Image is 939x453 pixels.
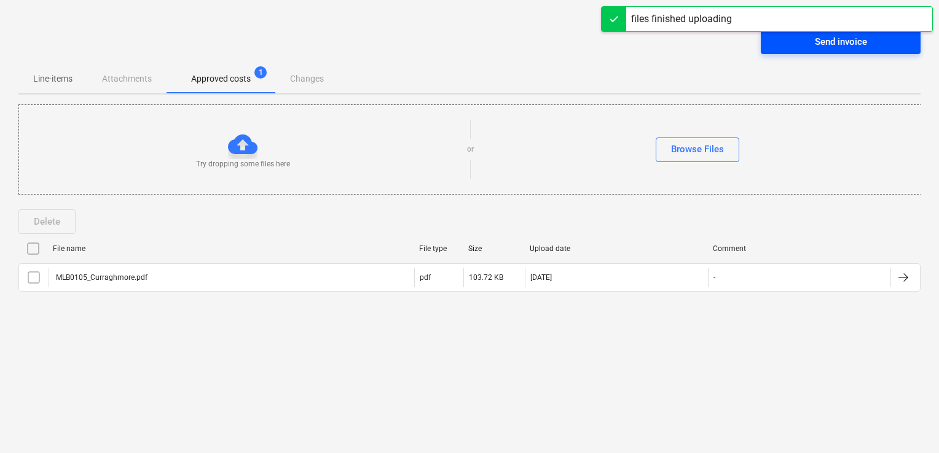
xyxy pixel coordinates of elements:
button: Browse Files [656,137,739,162]
div: pdf [420,273,431,282]
div: File type [419,244,458,253]
div: [DATE] [530,273,552,282]
p: Approved costs [191,72,251,85]
div: Size [468,244,520,253]
div: Browse Files [671,141,724,157]
div: - [713,273,715,282]
p: Line-items [33,72,73,85]
div: MLB0105_Curraghmore.pdf [54,273,147,282]
div: Comment [713,244,886,253]
div: Send invoice [815,34,867,50]
button: Send invoice [761,29,921,54]
p: Try dropping some files here [196,159,290,169]
p: or [467,144,474,155]
div: 103.72 KB [469,273,503,282]
div: File name [53,244,409,253]
div: Try dropping some files hereorBrowse Files [18,104,922,195]
div: Upload date [530,244,703,253]
span: 1 [254,66,267,79]
div: files finished uploading [631,12,732,26]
